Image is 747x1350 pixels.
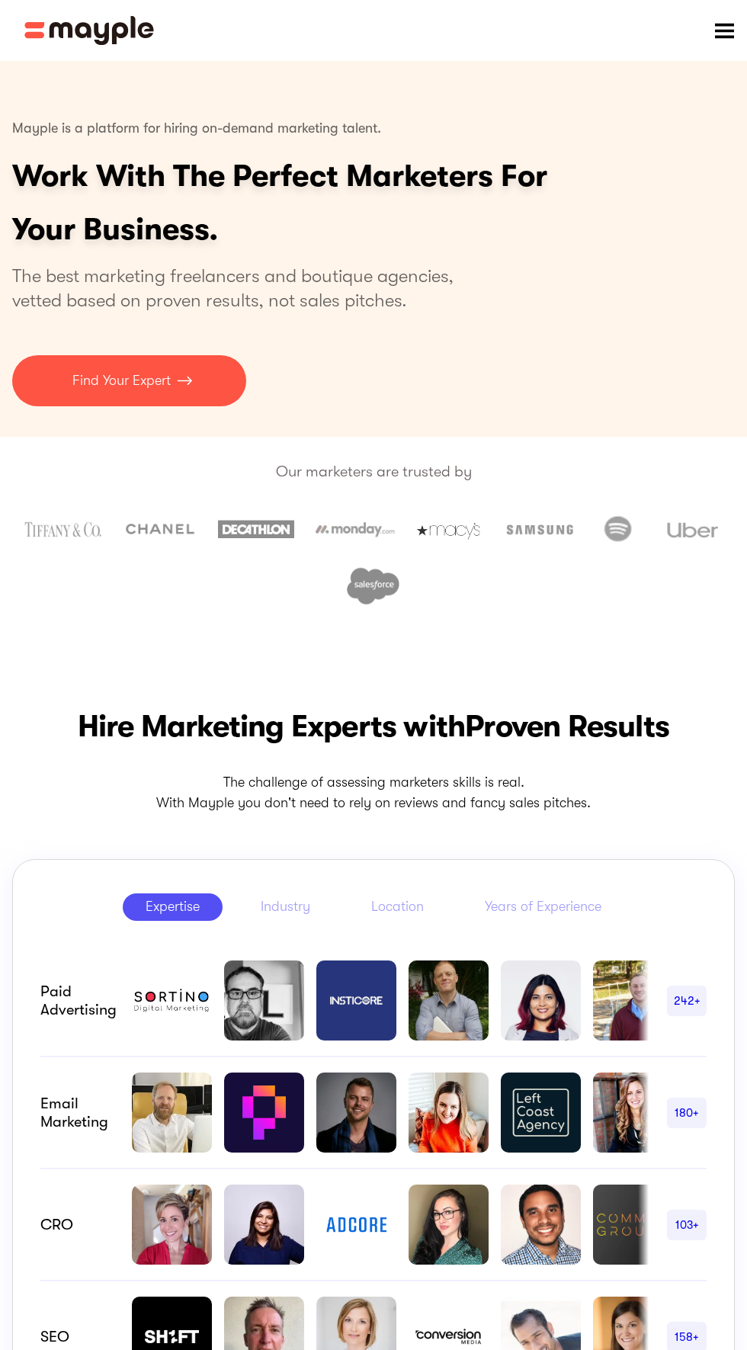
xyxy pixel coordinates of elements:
p: Find Your Expert [72,370,171,391]
div: email marketing [40,1095,117,1131]
p: The challenge of assessing marketers skills is real. With Mayple you don't need to rely on review... [12,772,735,813]
h2: Hire Marketing Experts with [12,705,735,748]
div: Expertise [146,899,200,915]
div: Industry [261,899,310,915]
div: 242+ [667,992,707,1010]
div: Paid advertising [40,983,117,1019]
div: Years of Experience [485,899,601,915]
h1: Work With The Perfect Marketers For Your Business. [12,149,592,256]
div: 180+ [667,1104,707,1122]
div: Location [371,899,424,915]
div: 103+ [667,1216,707,1234]
p: Mayple is a platform for hiring on-demand marketing talent. [12,107,381,149]
img: Mayple logo [24,16,154,45]
a: Find Your Expert [12,355,246,406]
span: Proven Results [465,709,669,744]
p: The best marketing freelancers and boutique agencies, vetted based on proven results, not sales p... [12,264,472,313]
div: CRO [40,1216,117,1234]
